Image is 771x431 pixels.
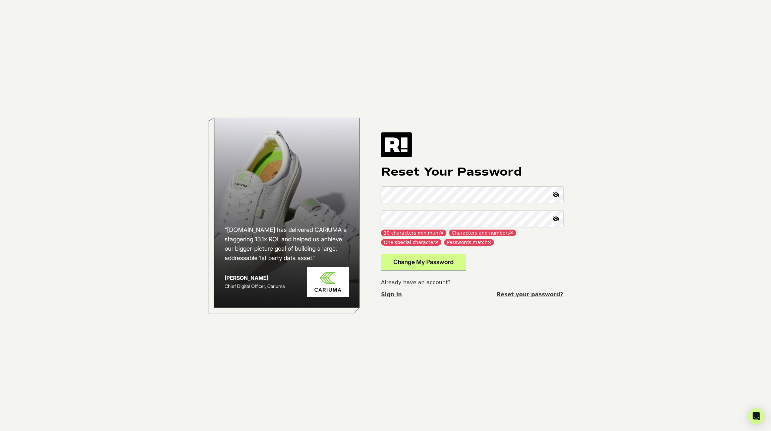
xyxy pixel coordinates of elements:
span: Chief Digital Officer, Cariuma [225,283,285,289]
a: Sign in [381,291,402,299]
h2: “[DOMAIN_NAME] has delivered CARIUMA a staggering 13.1x ROI, and helped us achieve our bigger-pic... [225,225,349,263]
strong: [PERSON_NAME] [225,274,268,281]
p: 10 characters minimum [381,230,446,236]
h1: Reset Your Password [381,165,563,179]
p: Already have an account? [381,279,563,287]
div: Open Intercom Messenger [748,408,764,424]
button: Change My Password [381,254,466,270]
a: Reset your password? [497,291,563,299]
p: One special character [381,239,441,246]
img: Retention.com [381,132,412,157]
p: Passwords match [444,239,494,246]
p: Characters and numbers [449,230,516,236]
img: Cariuma [307,267,349,297]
